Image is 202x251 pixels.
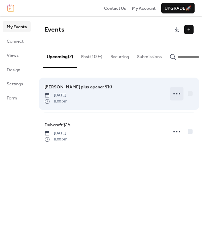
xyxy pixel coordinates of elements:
button: Past (100+) [77,43,106,67]
a: Form [3,92,31,103]
span: 8:00 pm [44,136,67,142]
button: Upcoming (2) [43,43,77,68]
a: Views [3,50,31,60]
span: [PERSON_NAME] plus opener $10 [44,84,112,90]
span: Form [7,95,17,101]
span: Settings [7,81,23,87]
a: [PERSON_NAME] plus opener $10 [44,83,112,91]
span: Events [44,24,64,36]
span: My Events [7,24,27,30]
span: Design [7,67,20,73]
span: [DATE] [44,130,67,136]
span: [DATE] [44,92,67,98]
button: Upgrade🚀 [161,3,195,13]
span: Views [7,52,19,59]
a: Settings [3,78,31,89]
a: Connect [3,36,31,46]
span: Contact Us [104,5,126,12]
img: logo [7,4,14,12]
a: Contact Us [104,5,126,11]
button: Recurring [106,43,133,67]
a: My Events [3,21,31,32]
span: 8:00 pm [44,98,67,104]
a: My Account [132,5,156,11]
span: My Account [132,5,156,12]
span: Dubcraft $15 [44,122,70,128]
a: Dubcraft $15 [44,121,70,129]
button: Submissions [133,43,166,67]
span: Connect [7,38,24,45]
a: Design [3,64,31,75]
span: Upgrade 🚀 [165,5,191,12]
